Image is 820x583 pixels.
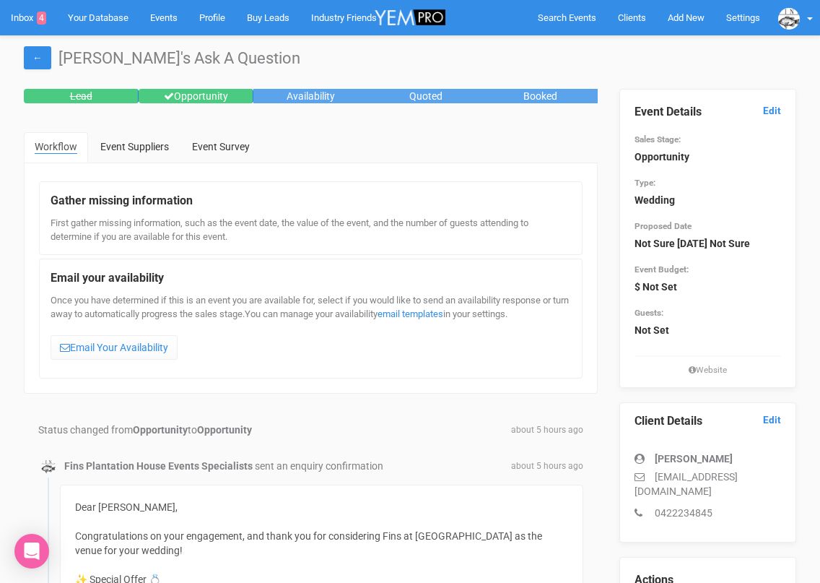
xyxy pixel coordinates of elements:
strong: Opportunity [634,151,689,163]
div: Opportunity [139,89,253,103]
span: 4 [37,12,46,25]
p: 0422234845 [634,506,781,520]
strong: Opportunity [133,424,188,436]
a: Email Your Availability [51,335,178,360]
a: Event Survey [181,132,261,161]
a: Edit [763,104,781,118]
div: Once you have determined if this is an event you are available for, select if you would like to s... [51,294,571,367]
legend: Client Details [634,413,781,430]
p: [EMAIL_ADDRESS][DOMAIN_NAME] [634,470,781,498]
span: about 5 hours ago [511,424,583,436]
legend: Gather missing information [51,193,571,210]
strong: [PERSON_NAME] [655,453,733,465]
div: Booked [483,89,598,103]
img: data [778,8,800,30]
a: ← [24,46,51,69]
div: Quoted [368,89,483,103]
div: Open Intercom Messenger [14,534,49,569]
img: data [41,459,56,474]
span: about 5 hours ago [511,460,583,472]
legend: Event Details [634,104,781,121]
small: Sales Stage: [634,134,681,144]
small: Type: [634,178,655,188]
a: Event Suppliers [90,132,180,161]
span: Clients [618,12,646,23]
small: Event Budget: [634,264,689,275]
span: Add New [668,12,705,23]
span: Search Events [538,12,596,23]
h1: [PERSON_NAME]'s Ask A Question [24,50,796,67]
span: You can manage your availability in your settings. [245,308,507,319]
small: Guests: [634,308,663,318]
strong: $ Not Set [634,281,677,293]
a: email templates [378,308,443,319]
small: Website [634,364,781,376]
span: Status changed from to [38,424,252,436]
div: Availability [253,89,368,103]
a: Workflow [24,132,88,163]
strong: Not Sure [DATE] Not Sure [634,238,750,249]
strong: Fins Plantation House Events Specialists [64,460,253,472]
div: First gather missing information, such as the event date, the value of the event, and the number ... [51,217,571,243]
strong: Not Set [634,324,669,336]
div: Lead [24,89,139,103]
strong: Wedding [634,194,675,206]
legend: Email your availability [51,270,571,287]
small: Proposed Date [634,221,692,231]
a: Edit [763,413,781,427]
strong: Opportunity [197,424,252,436]
span: sent an enquiry confirmation [255,460,383,472]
